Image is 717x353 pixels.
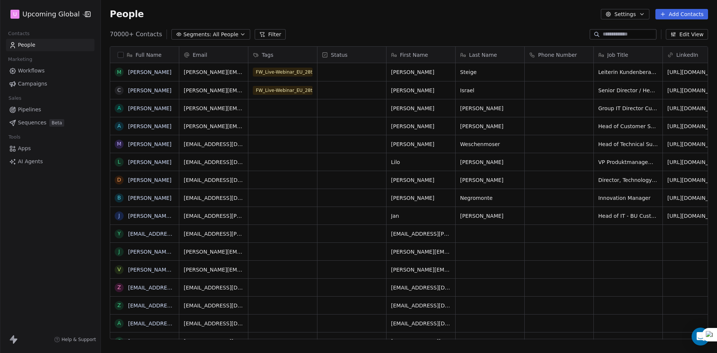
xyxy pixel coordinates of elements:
[118,230,121,238] div: y
[253,86,313,95] span: FW_Live-Webinar_EU_28thAugust'25
[391,123,451,130] span: [PERSON_NAME]
[184,105,243,112] span: [PERSON_NAME][EMAIL_ADDRESS][PERSON_NAME][DOMAIN_NAME]
[128,105,171,111] a: [PERSON_NAME]
[128,213,193,219] a: [PERSON_NAME]-Hitpass
[184,212,243,220] span: [EMAIL_ADDRESS][PERSON_NAME][DOMAIN_NAME]
[6,155,94,168] a: AI Agents
[255,29,286,40] button: Filter
[400,51,428,59] span: First Name
[110,47,179,63] div: Full Name
[128,123,171,129] a: [PERSON_NAME]
[391,266,451,273] span: [PERSON_NAME][EMAIL_ADDRESS][PERSON_NAME][DOMAIN_NAME]
[117,284,121,291] div: z
[331,51,348,59] span: Status
[184,338,243,345] span: [EMAIL_ADDRESS][DOMAIN_NAME]
[391,105,451,112] span: [PERSON_NAME]
[594,47,662,63] div: Job Title
[18,106,41,114] span: Pipelines
[184,158,243,166] span: [EMAIL_ADDRESS][DOMAIN_NAME]
[128,321,220,326] a: [EMAIL_ADDRESS][DOMAIN_NAME]
[184,140,243,148] span: [EMAIL_ADDRESS][DOMAIN_NAME]
[676,51,698,59] span: LinkedIn
[391,212,451,220] span: Jan
[118,248,120,256] div: j
[184,284,243,291] span: [EMAIL_ADDRESS][DOMAIN_NAME]
[460,212,520,220] span: [PERSON_NAME]
[391,140,451,148] span: [PERSON_NAME]
[6,65,94,77] a: Workflows
[6,39,94,51] a: People
[5,93,25,104] span: Sales
[18,158,43,165] span: AI Agents
[391,302,451,309] span: [EMAIL_ADDRESS][DOMAIN_NAME]
[136,51,162,59] span: Full Name
[598,105,658,112] span: Group IT Director Customer Hub & Common Analytics
[460,176,520,184] span: [PERSON_NAME]
[655,9,708,19] button: Add Contacts
[128,159,171,165] a: [PERSON_NAME]
[253,68,313,77] span: FW_Live-Webinar_EU_28thAugust'25
[391,68,451,76] span: [PERSON_NAME]
[598,212,658,220] span: Head of IT - BU Customer Service at Digital Industries
[18,67,45,75] span: Workflows
[248,47,317,63] div: Tags
[391,194,451,202] span: [PERSON_NAME]
[117,266,121,273] div: v
[598,123,658,130] span: Head of Customer Services - Airport IT
[391,230,451,238] span: [EMAIL_ADDRESS][PERSON_NAME][DOMAIN_NAME]
[18,119,46,127] span: Sequences
[184,302,243,309] span: [EMAIL_ADDRESS][DOMAIN_NAME]
[128,249,306,255] a: [PERSON_NAME][EMAIL_ADDRESS][PERSON_NAME][DOMAIN_NAME]
[128,285,220,291] a: [EMAIL_ADDRESS][DOMAIN_NAME]
[5,131,24,143] span: Tools
[460,87,520,94] span: Israel
[128,338,220,344] a: [EMAIL_ADDRESS][DOMAIN_NAME]
[117,194,121,202] div: B
[460,140,520,148] span: Weschenmoser
[110,9,144,20] span: People
[49,119,64,127] span: Beta
[118,212,120,220] div: J
[598,87,658,94] span: Senior Director / Head of HR Operations & Digital Transformation
[607,51,628,59] span: Job Title
[6,78,94,90] a: Campaigns
[117,86,121,94] div: C
[117,176,121,184] div: D
[184,123,243,130] span: [PERSON_NAME][EMAIL_ADDRESS][PERSON_NAME][DOMAIN_NAME]
[183,31,211,38] span: Segments:
[5,28,33,39] span: Contacts
[118,158,121,166] div: L
[391,284,451,291] span: [EMAIL_ADDRESS][DOMAIN_NAME]
[456,47,524,63] div: Last Name
[538,51,577,59] span: Phone Number
[117,319,121,327] div: a
[391,87,451,94] span: [PERSON_NAME]
[128,195,171,201] a: [PERSON_NAME]
[317,47,386,63] div: Status
[128,69,171,75] a: [PERSON_NAME]
[117,301,121,309] div: z
[22,9,80,19] span: Upcoming Global
[184,320,243,327] span: [EMAIL_ADDRESS][DOMAIN_NAME]
[13,10,17,18] span: U
[460,105,520,112] span: [PERSON_NAME]
[128,267,306,273] a: [PERSON_NAME][EMAIL_ADDRESS][PERSON_NAME][DOMAIN_NAME]
[598,158,658,166] span: VP Produktmanagement Crossborder & Customer Solutions
[6,142,94,155] a: Apps
[391,176,451,184] span: [PERSON_NAME]
[6,103,94,116] a: Pipelines
[391,320,451,327] span: [EMAIL_ADDRESS][DOMAIN_NAME]
[128,303,220,309] a: [EMAIL_ADDRESS][DOMAIN_NAME]
[184,230,243,238] span: [EMAIL_ADDRESS][PERSON_NAME][DOMAIN_NAME]
[117,68,121,76] div: M
[54,337,96,343] a: Help & Support
[117,122,121,130] div: A
[184,194,243,202] span: [EMAIL_ADDRESS][DOMAIN_NAME]
[598,68,658,76] span: Leiterin Kundenberatung / Head of Customer Solutions Finance / Kreditwesen / E-Commerce
[598,194,658,202] span: Innovation Manager
[128,177,171,183] a: [PERSON_NAME]
[460,68,520,76] span: Steige
[184,248,243,256] span: [PERSON_NAME][EMAIL_ADDRESS][PERSON_NAME][DOMAIN_NAME]
[387,47,455,63] div: First Name
[9,8,80,21] button: UUpcoming Global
